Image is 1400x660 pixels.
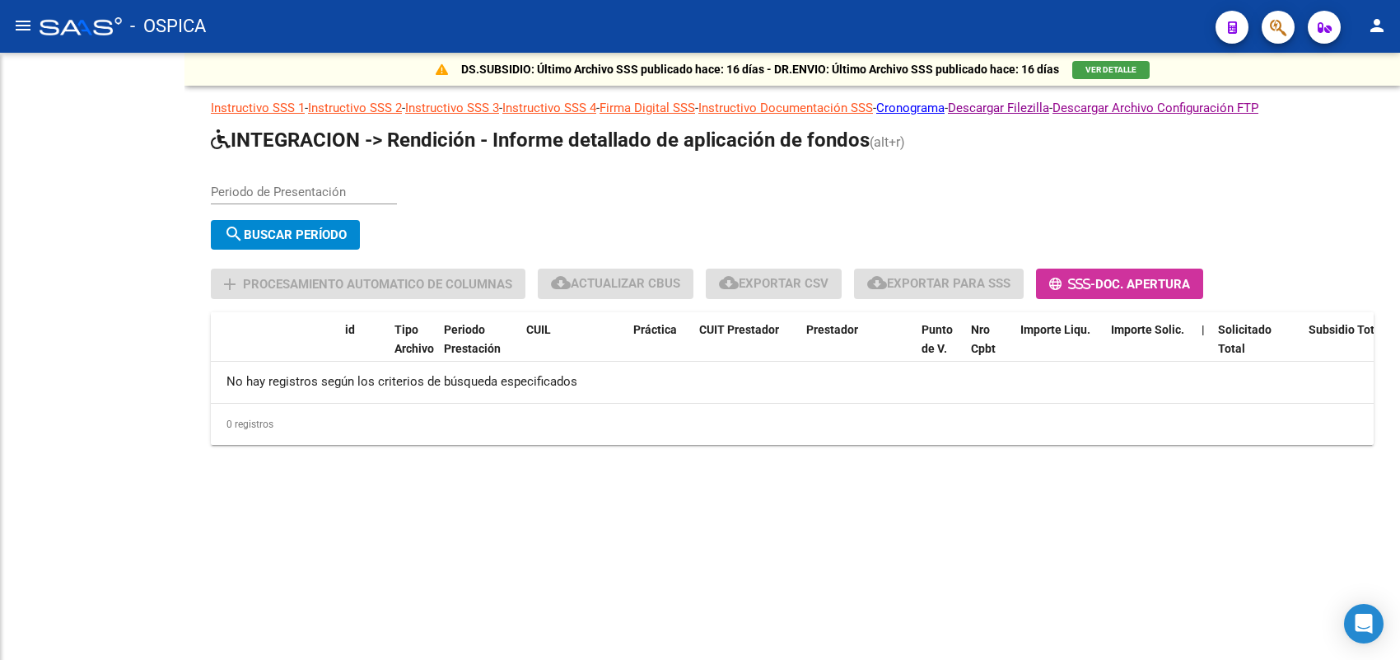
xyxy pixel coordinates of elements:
[1036,269,1203,299] button: -Doc. Apertura
[211,269,525,299] button: Procesamiento automatico de columnas
[627,312,693,385] datatable-header-cell: Práctica
[345,323,355,336] span: id
[338,312,388,385] datatable-header-cell: id
[1195,312,1211,385] datatable-header-cell: |
[1211,312,1302,385] datatable-header-cell: Solicitado Total
[1202,323,1205,336] span: |
[719,276,828,291] span: Exportar CSV
[551,276,680,291] span: Actualizar CBUs
[444,323,501,355] span: Periodo Prestación
[211,404,1374,445] div: 0 registros
[854,269,1024,299] button: Exportar para SSS
[1085,65,1136,74] span: VER DETALLE
[870,134,905,150] span: (alt+r)
[1020,323,1090,336] span: Importe Liqu.
[211,220,360,250] button: Buscar Período
[13,16,33,35] mat-icon: menu
[394,323,434,355] span: Tipo Archivo
[600,101,695,115] a: Firma Digital SSS
[699,323,779,336] span: CUIT Prestador
[1309,323,1384,336] span: Subsidio Total
[698,101,873,115] a: Instructivo Documentación SSS
[538,269,693,299] button: Actualizar CBUs
[867,276,1010,291] span: Exportar para SSS
[948,101,1049,115] a: Descargar Filezilla
[800,312,915,385] datatable-header-cell: Prestador
[1049,277,1095,292] span: -
[876,101,945,115] a: Cronograma
[1111,323,1184,336] span: Importe Solic.
[211,99,1374,117] p: - - - - - - - -
[915,312,964,385] datatable-header-cell: Punto de V.
[211,362,1374,403] div: No hay registros según los criterios de búsqueda especificados
[706,269,842,299] button: Exportar CSV
[1095,277,1190,292] span: Doc. Apertura
[1014,312,1104,385] datatable-header-cell: Importe Liqu.
[388,312,437,385] datatable-header-cell: Tipo Archivo
[211,129,870,152] span: INTEGRACION -> Rendición - Informe detallado de aplicación de fondos
[502,101,596,115] a: Instructivo SSS 4
[1302,312,1393,385] datatable-header-cell: Subsidio Total
[922,323,953,355] span: Punto de V.
[526,323,551,336] span: CUIL
[1367,16,1387,35] mat-icon: person
[520,312,627,385] datatable-header-cell: CUIL
[461,60,1059,78] p: DS.SUBSIDIO: Último Archivo SSS publicado hace: 16 días - DR.ENVIO: Último Archivo SSS publicado ...
[693,312,800,385] datatable-header-cell: CUIT Prestador
[224,227,347,242] span: Buscar Período
[243,277,512,292] span: Procesamiento automatico de columnas
[633,323,677,336] span: Práctica
[211,101,305,115] a: Instructivo SSS 1
[964,312,1014,385] datatable-header-cell: Nro Cpbt
[1072,61,1150,79] button: VER DETALLE
[224,224,244,244] mat-icon: search
[551,273,571,293] mat-icon: cloud_download
[308,101,402,115] a: Instructivo SSS 2
[1344,604,1384,644] div: Open Intercom Messenger
[437,312,520,385] datatable-header-cell: Periodo Prestación
[971,323,996,355] span: Nro Cpbt
[220,274,240,294] mat-icon: add
[1104,312,1195,385] datatable-header-cell: Importe Solic.
[719,273,739,293] mat-icon: cloud_download
[1218,323,1272,355] span: Solicitado Total
[1052,101,1258,115] a: Descargar Archivo Configuración FTP
[806,323,858,336] span: Prestador
[867,273,887,293] mat-icon: cloud_download
[405,101,499,115] a: Instructivo SSS 3
[130,8,206,44] span: - OSPICA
